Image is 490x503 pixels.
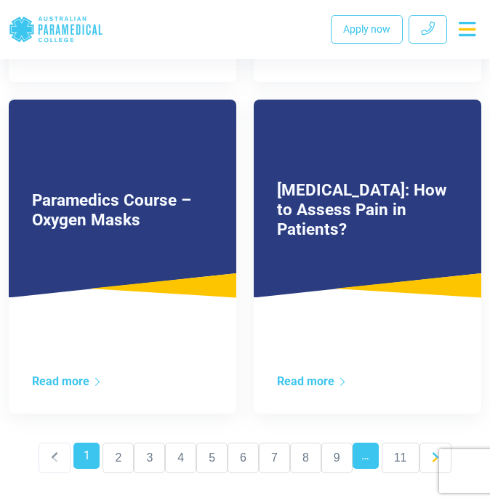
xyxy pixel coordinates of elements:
a: 2 [103,443,134,473]
a: 9 [321,443,353,473]
a: Apply now [331,15,403,44]
a: 11 [382,443,419,473]
span: … [353,443,379,469]
a: Read more [32,374,103,388]
a: [MEDICAL_DATA]: How to Assess Pain in Patients? [277,180,446,238]
button: Toggle navigation [453,16,481,42]
a: 6 [228,443,259,473]
a: 3 [134,443,165,473]
a: 8 [290,443,321,473]
a: Read more [277,374,348,388]
a: 7 [259,443,290,473]
a: Australian Paramedical College [9,6,103,53]
a: 5 [196,443,228,473]
a: Paramedics Course – Oxygen Masks [32,190,191,229]
span: 1 [73,443,100,469]
a: 4 [165,443,196,473]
